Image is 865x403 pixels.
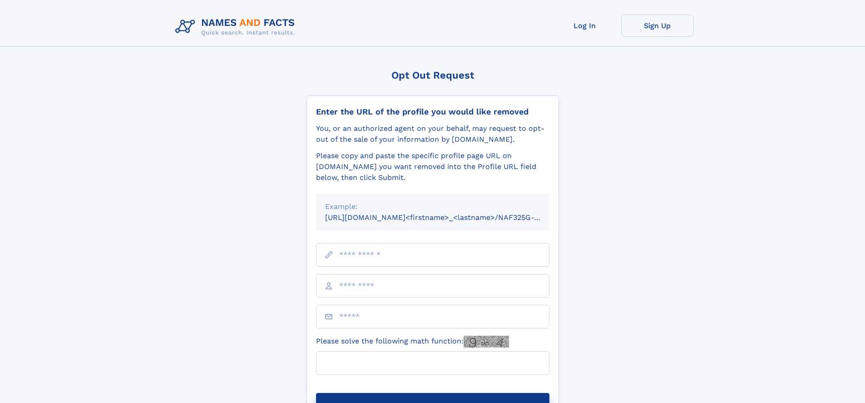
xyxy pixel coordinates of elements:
[325,201,540,212] div: Example:
[172,15,302,39] img: Logo Names and Facts
[549,15,621,37] a: Log In
[316,336,509,348] label: Please solve the following math function:
[316,107,549,117] div: Enter the URL of the profile you would like removed
[316,150,549,183] div: Please copy and paste the specific profile page URL on [DOMAIN_NAME] you want removed into the Pr...
[306,70,559,81] div: Opt Out Request
[325,213,567,222] small: [URL][DOMAIN_NAME]<firstname>_<lastname>/NAF325G-xxxxxxxx
[316,123,549,145] div: You, or an authorized agent on your behalf, may request to opt-out of the sale of your informatio...
[621,15,694,37] a: Sign Up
